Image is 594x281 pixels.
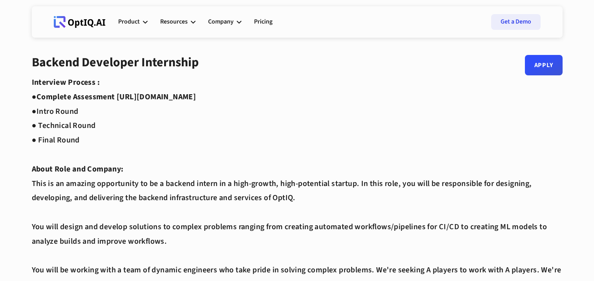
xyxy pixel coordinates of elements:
[32,91,196,117] strong: Complete Assessment [URL][DOMAIN_NAME] ●
[160,10,196,34] div: Resources
[208,16,234,27] div: Company
[525,55,563,75] a: Apply
[32,77,100,88] strong: Interview Process :
[254,10,272,34] a: Pricing
[54,10,106,34] a: Webflow Homepage
[160,16,188,27] div: Resources
[118,10,148,34] div: Product
[208,10,241,34] div: Company
[491,14,541,30] a: Get a Demo
[32,164,124,175] strong: About Role and Company:
[118,16,140,27] div: Product
[32,53,199,71] strong: Backend Developer Internship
